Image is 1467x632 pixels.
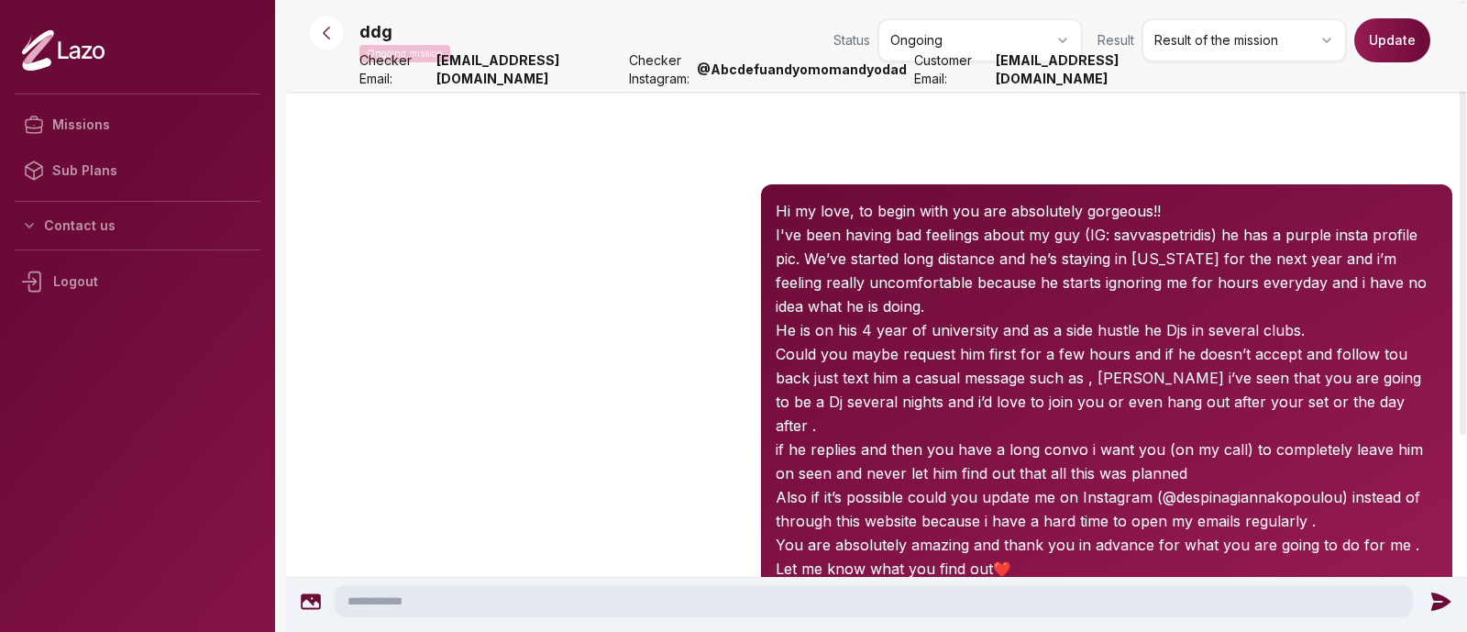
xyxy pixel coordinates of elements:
strong: [EMAIL_ADDRESS][DOMAIN_NAME] [996,51,1181,88]
p: Ongoing mission [359,45,450,62]
strong: @ Abcdefuandyomomandyodad [697,61,907,79]
p: Hi my love, to begin with you are absolutely gorgeous!! [776,199,1438,223]
span: Result [1097,31,1134,50]
button: Contact us [15,209,260,242]
p: ddg [359,19,392,45]
div: Logout [15,258,260,305]
p: Also if it’s possible could you update me on Instagram (@despinagiannakopoulou) instead of throug... [776,485,1438,533]
span: Status [833,31,870,50]
span: Customer Email: [914,51,988,88]
strong: [EMAIL_ADDRESS][DOMAIN_NAME] [436,51,622,88]
p: I've been having bad feelings about my guy (IG: savvaspetridis) he has a purple insta profile pic... [776,223,1438,318]
p: You are absolutely amazing and thank you in advance for what you are going to do for me . Let me ... [776,533,1438,581]
p: He is on his 4 year of university and as a side hustle he Djs in several clubs. [776,318,1438,342]
p: if he replies and then you have a long convo i want you (on my call) to completely leave him on s... [776,438,1438,485]
button: Update [1354,18,1430,62]
a: Missions [15,102,260,148]
p: Could you maybe request him first for a few hours and if he doesn’t accept and follow tou back ju... [776,342,1438,438]
span: Checker Email: [359,51,429,88]
span: Checker Instagram: [629,51,689,88]
a: Sub Plans [15,148,260,194]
